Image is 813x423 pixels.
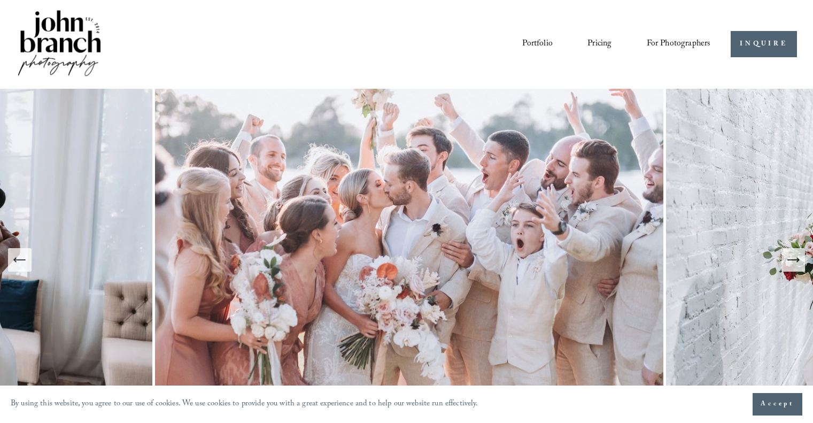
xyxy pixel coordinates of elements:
[522,35,552,53] a: Portfolio
[647,36,711,52] span: For Photographers
[647,35,711,53] a: folder dropdown
[11,397,478,412] p: By using this website, you agree to our use of cookies. We use cookies to provide you with a grea...
[761,399,794,410] span: Accept
[753,393,802,416] button: Accept
[731,31,796,57] a: INQUIRE
[587,35,611,53] a: Pricing
[781,248,805,272] button: Next Slide
[16,8,103,80] img: John Branch IV Photography
[8,248,32,272] button: Previous Slide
